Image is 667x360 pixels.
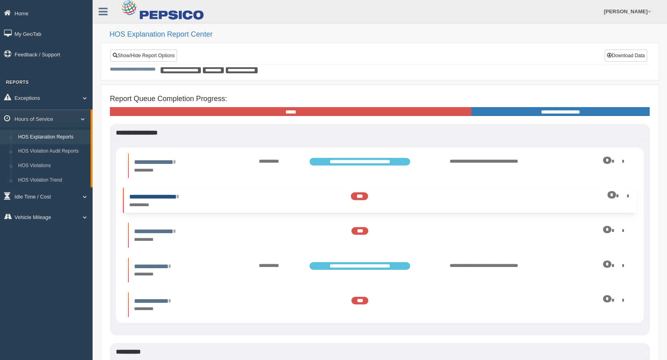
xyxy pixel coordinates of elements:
[128,223,632,247] li: Expand
[14,144,91,159] a: HOS Violation Audit Reports
[110,95,650,103] h4: Report Queue Completion Progress:
[605,50,647,62] button: Download Data
[110,50,177,62] a: Show/Hide Report Options
[128,292,632,317] li: Expand
[128,258,632,282] li: Expand
[14,173,91,188] a: HOS Violation Trend
[123,188,636,213] li: Expand
[109,31,659,39] h2: HOS Explanation Report Center
[128,153,632,178] li: Expand
[14,130,91,145] a: HOS Explanation Reports
[14,159,91,173] a: HOS Violations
